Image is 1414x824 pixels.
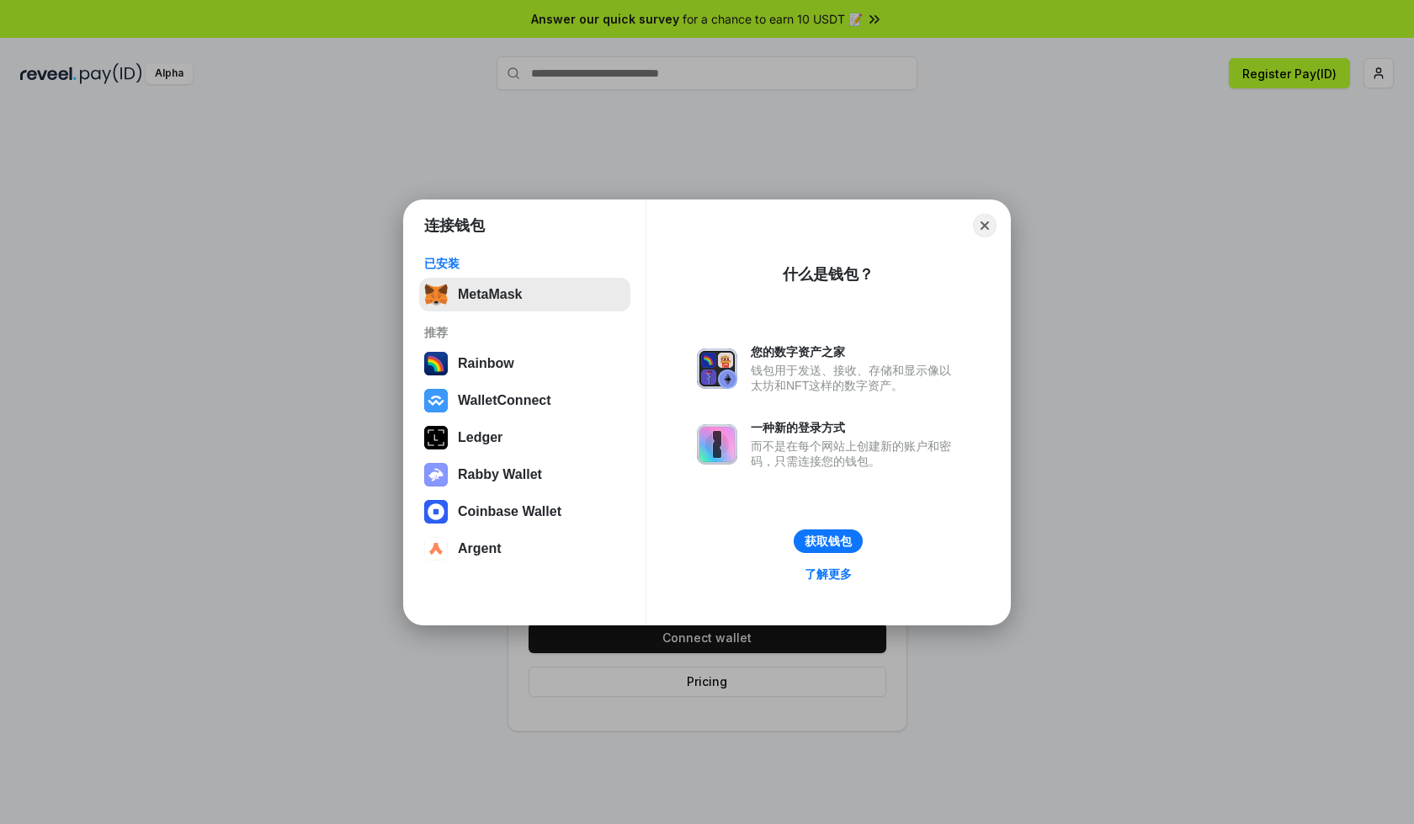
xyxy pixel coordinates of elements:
[424,325,625,340] div: 推荐
[419,495,630,529] button: Coinbase Wallet
[794,529,863,553] button: 获取钱包
[805,534,852,549] div: 获取钱包
[424,352,448,375] img: svg+xml,%3Csvg%20width%3D%22120%22%20height%3D%22120%22%20viewBox%3D%220%200%20120%20120%22%20fil...
[424,463,448,486] img: svg+xml,%3Csvg%20xmlns%3D%22http%3A%2F%2Fwww.w3.org%2F2000%2Fsvg%22%20fill%3D%22none%22%20viewBox...
[419,384,630,417] button: WalletConnect
[751,439,959,469] div: 而不是在每个网站上创建新的账户和密码，只需连接您的钱包。
[419,278,630,311] button: MetaMask
[424,256,625,271] div: 已安装
[424,426,448,449] img: svg+xml,%3Csvg%20xmlns%3D%22http%3A%2F%2Fwww.w3.org%2F2000%2Fsvg%22%20width%3D%2228%22%20height%3...
[697,424,737,465] img: svg+xml,%3Csvg%20xmlns%3D%22http%3A%2F%2Fwww.w3.org%2F2000%2Fsvg%22%20fill%3D%22none%22%20viewBox...
[458,430,502,445] div: Ledger
[419,347,630,380] button: Rainbow
[795,563,862,585] a: 了解更多
[424,215,485,236] h1: 连接钱包
[751,420,959,435] div: 一种新的登录方式
[973,214,997,237] button: Close
[805,566,852,582] div: 了解更多
[419,458,630,492] button: Rabby Wallet
[458,356,514,371] div: Rainbow
[751,363,959,393] div: 钱包用于发送、接收、存储和显示像以太坊和NFT这样的数字资产。
[458,541,502,556] div: Argent
[424,500,448,524] img: svg+xml,%3Csvg%20width%3D%2228%22%20height%3D%2228%22%20viewBox%3D%220%200%2028%2028%22%20fill%3D...
[751,344,959,359] div: 您的数字资产之家
[419,532,630,566] button: Argent
[697,348,737,389] img: svg+xml,%3Csvg%20xmlns%3D%22http%3A%2F%2Fwww.w3.org%2F2000%2Fsvg%22%20fill%3D%22none%22%20viewBox...
[458,393,551,408] div: WalletConnect
[458,467,542,482] div: Rabby Wallet
[458,504,561,519] div: Coinbase Wallet
[424,537,448,561] img: svg+xml,%3Csvg%20width%3D%2228%22%20height%3D%2228%22%20viewBox%3D%220%200%2028%2028%22%20fill%3D...
[783,264,874,284] div: 什么是钱包？
[458,287,522,302] div: MetaMask
[424,283,448,306] img: svg+xml,%3Csvg%20fill%3D%22none%22%20height%3D%2233%22%20viewBox%3D%220%200%2035%2033%22%20width%...
[419,421,630,455] button: Ledger
[424,389,448,412] img: svg+xml,%3Csvg%20width%3D%2228%22%20height%3D%2228%22%20viewBox%3D%220%200%2028%2028%22%20fill%3D...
